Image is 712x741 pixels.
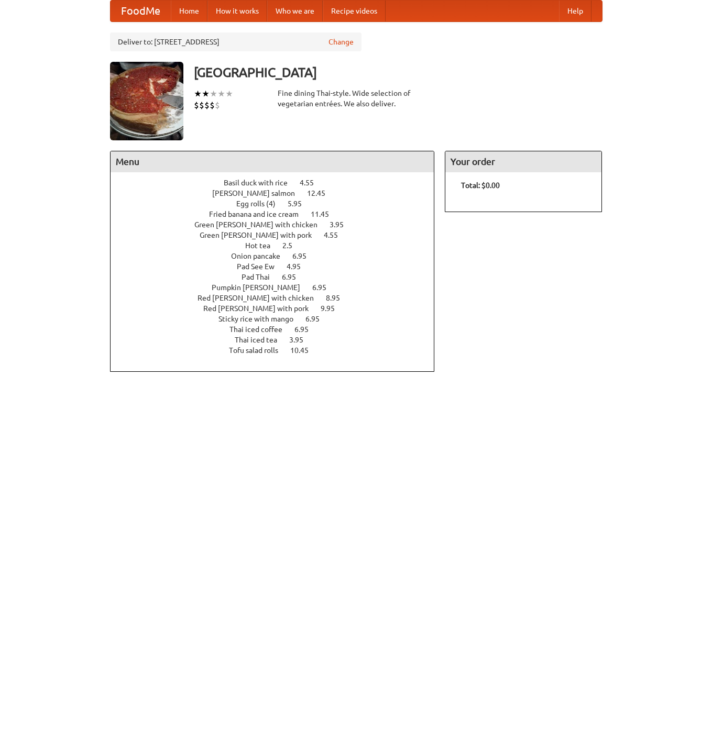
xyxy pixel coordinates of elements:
[217,88,225,99] li: ★
[212,283,346,292] a: Pumpkin [PERSON_NAME] 6.95
[445,151,601,172] h4: Your order
[215,99,220,111] li: $
[330,220,354,229] span: 3.95
[203,304,319,313] span: Red [PERSON_NAME] with pork
[210,99,215,111] li: $
[245,241,281,250] span: Hot tea
[236,200,321,208] a: Egg rolls (4) 5.95
[236,200,286,208] span: Egg rolls (4)
[171,1,207,21] a: Home
[237,262,285,271] span: Pad See Ew
[307,189,336,197] span: 12.45
[231,252,291,260] span: Onion pancake
[235,336,288,344] span: Thai iced tea
[300,179,324,187] span: 4.55
[194,220,363,229] a: Green [PERSON_NAME] with chicken 3.95
[287,262,311,271] span: 4.95
[200,231,357,239] a: Green [PERSON_NAME] with pork 4.55
[267,1,323,21] a: Who we are
[111,1,171,21] a: FoodMe
[229,346,328,355] a: Tofu salad rolls 10.45
[237,262,320,271] a: Pad See Ew 4.95
[198,294,359,302] a: Red [PERSON_NAME] with chicken 8.95
[312,283,337,292] span: 6.95
[294,325,319,334] span: 6.95
[200,231,322,239] span: Green [PERSON_NAME] with pork
[212,189,345,197] a: [PERSON_NAME] salmon 12.45
[326,294,350,302] span: 8.95
[198,294,324,302] span: Red [PERSON_NAME] with chicken
[110,62,183,140] img: angular.jpg
[290,346,319,355] span: 10.45
[218,315,339,323] a: Sticky rice with mango 6.95
[282,241,303,250] span: 2.5
[111,151,434,172] h4: Menu
[212,283,311,292] span: Pumpkin [PERSON_NAME]
[194,88,202,99] li: ★
[323,1,386,21] a: Recipe videos
[218,315,304,323] span: Sticky rice with mango
[559,1,591,21] a: Help
[461,181,500,190] b: Total: $0.00
[321,304,345,313] span: 9.95
[210,88,217,99] li: ★
[278,88,435,109] div: Fine dining Thai-style. Wide selection of vegetarian entrées. We also deliver.
[194,99,199,111] li: $
[328,37,354,47] a: Change
[207,1,267,21] a: How it works
[224,179,333,187] a: Basil duck with rice 4.55
[242,273,315,281] a: Pad Thai 6.95
[209,210,348,218] a: Fried banana and ice cream 11.45
[229,325,328,334] a: Thai iced coffee 6.95
[282,273,306,281] span: 6.95
[224,179,298,187] span: Basil duck with rice
[194,220,328,229] span: Green [PERSON_NAME] with chicken
[110,32,362,51] div: Deliver to: [STREET_ADDRESS]
[311,210,339,218] span: 11.45
[324,231,348,239] span: 4.55
[202,88,210,99] li: ★
[199,99,204,111] li: $
[203,304,354,313] a: Red [PERSON_NAME] with pork 9.95
[305,315,330,323] span: 6.95
[229,346,289,355] span: Tofu salad rolls
[288,200,312,208] span: 5.95
[235,336,323,344] a: Thai iced tea 3.95
[289,336,314,344] span: 3.95
[242,273,280,281] span: Pad Thai
[292,252,317,260] span: 6.95
[225,88,233,99] li: ★
[229,325,293,334] span: Thai iced coffee
[194,62,603,83] h3: [GEOGRAPHIC_DATA]
[245,241,312,250] a: Hot tea 2.5
[212,189,305,197] span: [PERSON_NAME] salmon
[209,210,309,218] span: Fried banana and ice cream
[231,252,326,260] a: Onion pancake 6.95
[204,99,210,111] li: $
